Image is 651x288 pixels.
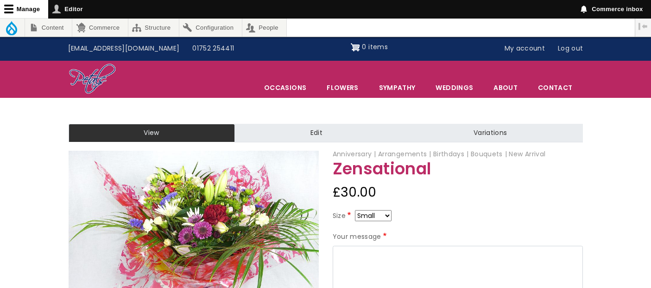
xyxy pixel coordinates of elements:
[551,40,589,58] a: Log out
[69,124,235,142] a: View
[69,63,116,96] img: Home
[433,149,469,159] span: Birthdays
[333,211,353,222] label: Size
[362,42,387,51] span: 0 items
[254,78,316,97] span: Occasions
[351,40,360,55] img: Shopping cart
[179,19,242,37] a: Configuration
[484,78,527,97] a: About
[62,40,186,58] a: [EMAIL_ADDRESS][DOMAIN_NAME]
[333,160,583,178] h1: Zensational
[635,19,651,34] button: Vertical orientation
[25,19,72,37] a: Content
[369,78,425,97] a: Sympathy
[333,181,583,204] div: £30.00
[333,231,389,243] label: Your message
[528,78,582,97] a: Contact
[398,124,582,142] a: Variations
[128,19,179,37] a: Structure
[426,78,483,97] span: Weddings
[186,40,240,58] a: 01752 254411
[317,78,368,97] a: Flowers
[471,149,507,159] span: Bouquets
[72,19,127,37] a: Commerce
[62,124,590,142] nav: Tabs
[242,19,287,37] a: People
[235,124,398,142] a: Edit
[378,149,431,159] span: Arrangements
[498,40,552,58] a: My account
[351,40,388,55] a: Shopping cart 0 items
[509,149,545,159] span: New Arrival
[333,149,376,159] span: Anniversary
